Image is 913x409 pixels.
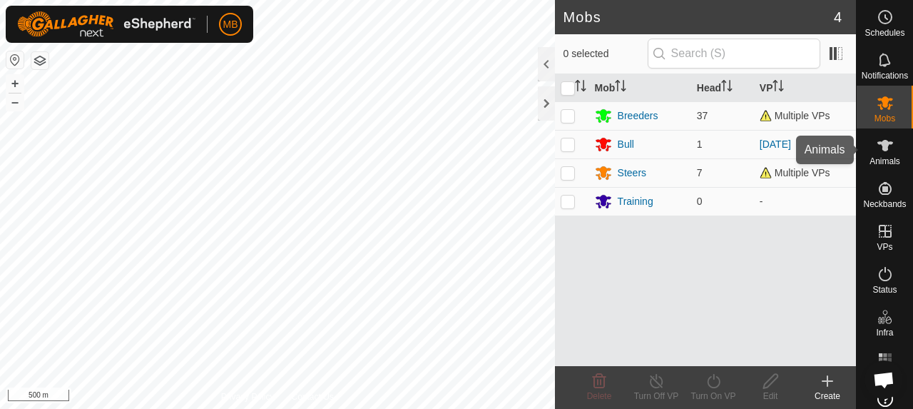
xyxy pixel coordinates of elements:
[874,114,895,123] span: Mobs
[772,82,784,94] p-sorticon: Activate to sort
[6,75,24,92] button: +
[221,390,275,403] a: Privacy Policy
[760,110,830,121] span: Multiple VPs
[697,167,703,178] span: 7
[872,286,897,294] span: Status
[618,166,646,181] div: Steers
[697,196,703,207] span: 0
[648,39,820,69] input: Search (S)
[223,17,238,32] span: MB
[563,46,648,61] span: 0 selected
[754,74,856,102] th: VP
[628,390,685,403] div: Turn Off VP
[760,138,791,150] a: [DATE]
[618,108,658,123] div: Breeders
[618,137,634,152] div: Bull
[615,82,626,94] p-sorticon: Activate to sort
[877,243,892,251] span: VPs
[869,157,900,166] span: Animals
[742,390,799,403] div: Edit
[721,82,733,94] p-sorticon: Activate to sort
[864,29,904,37] span: Schedules
[618,194,653,209] div: Training
[862,71,908,80] span: Notifications
[864,360,903,399] div: Open chat
[575,82,586,94] p-sorticon: Activate to sort
[760,167,830,178] span: Multiple VPs
[834,6,842,28] span: 4
[6,94,24,111] button: –
[589,74,691,102] th: Mob
[754,187,856,216] td: -
[799,390,856,403] div: Create
[6,51,24,69] button: Reset Map
[587,391,612,401] span: Delete
[876,328,893,337] span: Infra
[31,52,49,69] button: Map Layers
[563,9,834,26] h2: Mobs
[863,200,906,208] span: Neckbands
[867,371,902,380] span: Heatmap
[291,390,333,403] a: Contact Us
[691,74,754,102] th: Head
[697,110,708,121] span: 37
[697,138,703,150] span: 1
[17,11,195,37] img: Gallagher Logo
[685,390,742,403] div: Turn On VP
